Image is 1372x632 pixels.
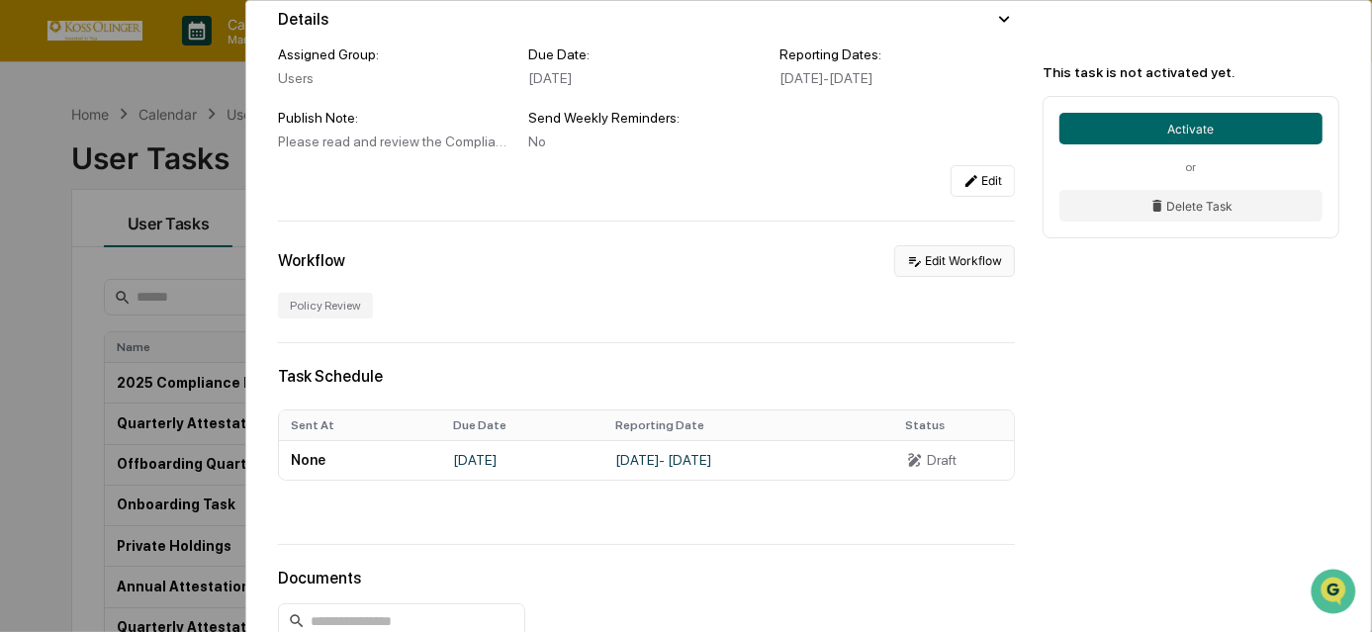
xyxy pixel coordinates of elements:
[278,367,1015,386] div: Task Schedule
[928,452,958,468] div: Draft
[279,440,441,480] td: None
[528,46,764,62] div: Due Date:
[278,134,513,149] div: Please read and review the Compliance Manual and sign the attestation. Let the CCO or Compliance ...
[51,16,75,40] img: Go home
[603,410,894,440] th: Reporting Date
[278,251,345,270] div: Workflow
[441,410,603,440] th: Due Date
[603,440,894,480] td: [DATE] - [DATE]
[20,292,360,456] button: Preview image: Preview
[278,10,328,29] div: Details
[20,16,44,40] button: back
[1043,64,1339,80] div: This task is not activated yet.
[342,465,366,489] button: Send
[441,440,603,480] td: [DATE]
[951,165,1015,197] button: Edit
[528,134,764,149] div: No
[278,70,513,86] div: Users
[1059,190,1323,222] button: Delete Task
[894,410,1017,440] th: Status
[278,46,513,62] div: Assigned Group:
[279,410,441,440] th: Sent At
[894,245,1015,277] button: Edit Workflow
[528,70,764,86] div: [DATE]
[779,70,872,86] span: [DATE] - [DATE]
[1059,160,1323,174] div: or
[528,110,764,126] div: Send Weekly Reminders:
[779,46,1015,62] div: Reporting Dates:
[278,110,513,126] div: Publish Note:
[278,569,1015,587] div: Documents
[1059,113,1323,144] button: Activate
[20,292,360,456] img: image-20d2d8f3.png
[129,84,350,250] div: Hey [PERSON_NAME], I'm trying to launch a compliance manual attestation and the pdf will not load...
[278,293,373,318] div: Policy Review
[1309,567,1362,620] iframe: Open customer support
